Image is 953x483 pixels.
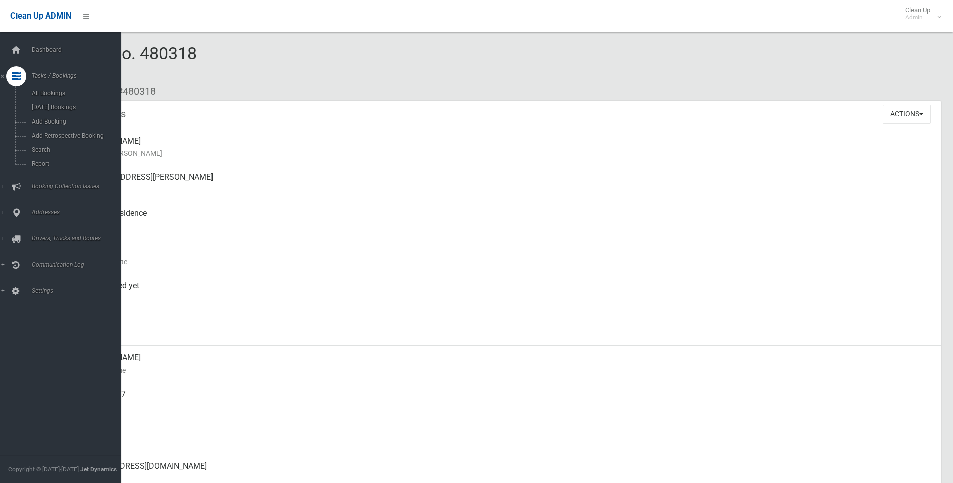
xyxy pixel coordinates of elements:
[29,183,128,190] span: Booking Collection Issues
[905,14,930,21] small: Admin
[80,256,933,268] small: Collection Date
[80,183,933,195] small: Address
[29,118,120,125] span: Add Booking
[29,160,120,167] span: Report
[80,219,933,231] small: Pickup Point
[80,328,933,340] small: Zone
[110,82,156,101] li: #480318
[8,466,79,473] span: Copyright © [DATE]-[DATE]
[29,235,128,242] span: Drivers, Trucks and Routes
[80,129,933,165] div: [PERSON_NAME]
[883,105,931,124] button: Actions
[80,418,933,454] div: None given
[10,11,71,21] span: Clean Up ADMIN
[29,261,128,268] span: Communication Log
[29,90,120,97] span: All Bookings
[80,466,117,473] strong: Jet Dynamics
[29,72,128,79] span: Tasks / Bookings
[80,292,933,304] small: Collected At
[900,6,940,21] span: Clean Up
[44,43,197,82] span: Booking No. 480318
[29,146,120,153] span: Search
[29,287,128,294] span: Settings
[80,364,933,376] small: Contact Name
[80,436,933,448] small: Landline
[29,209,128,216] span: Addresses
[29,132,120,139] span: Add Retrospective Booking
[80,346,933,382] div: [PERSON_NAME]
[80,201,933,237] div: Front of Residence
[80,310,933,346] div: [DATE]
[80,400,933,412] small: Mobile
[80,274,933,310] div: Not collected yet
[80,382,933,418] div: 0414990897
[80,165,933,201] div: [STREET_ADDRESS][PERSON_NAME]
[80,147,933,159] small: Name of [PERSON_NAME]
[29,104,120,111] span: [DATE] Bookings
[80,237,933,274] div: [DATE]
[29,46,128,53] span: Dashboard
